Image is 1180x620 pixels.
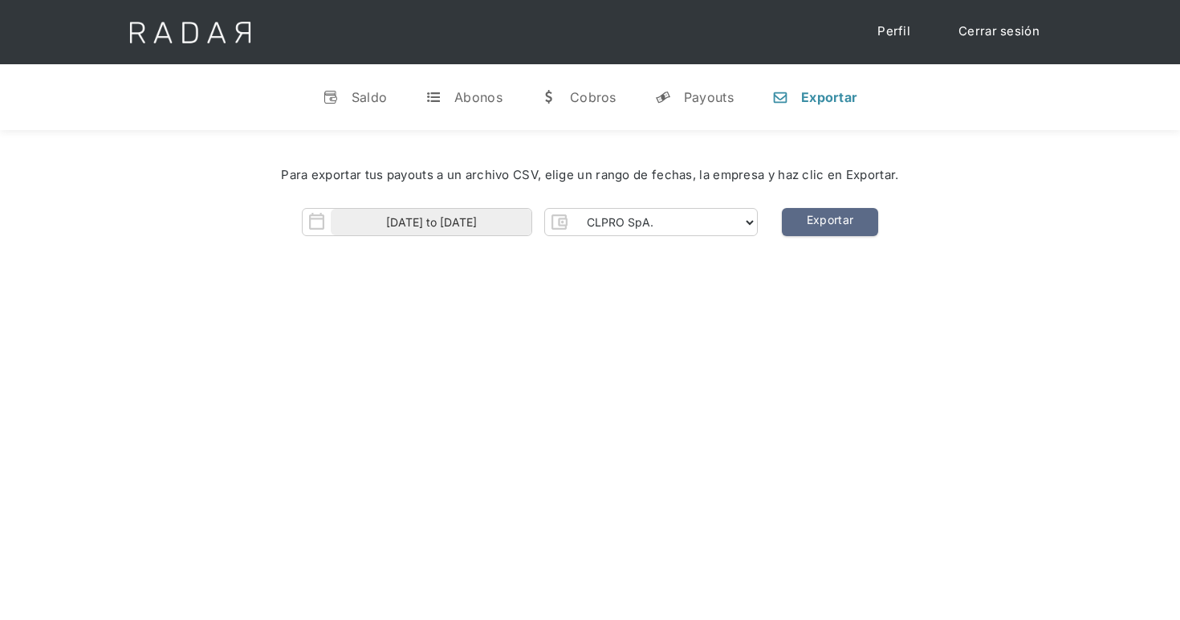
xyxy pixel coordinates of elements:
div: v [323,89,339,105]
div: w [541,89,557,105]
a: Exportar [782,208,878,236]
a: Cerrar sesión [942,16,1056,47]
div: y [655,89,671,105]
div: Cobros [570,89,616,105]
div: Payouts [684,89,734,105]
div: t [425,89,441,105]
form: Form [302,208,758,236]
div: Para exportar tus payouts a un archivo CSV, elige un rango de fechas, la empresa y haz clic en Ex... [48,166,1132,185]
div: n [772,89,788,105]
div: Abonos [454,89,503,105]
div: Exportar [801,89,857,105]
a: Perfil [861,16,926,47]
div: Saldo [352,89,388,105]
